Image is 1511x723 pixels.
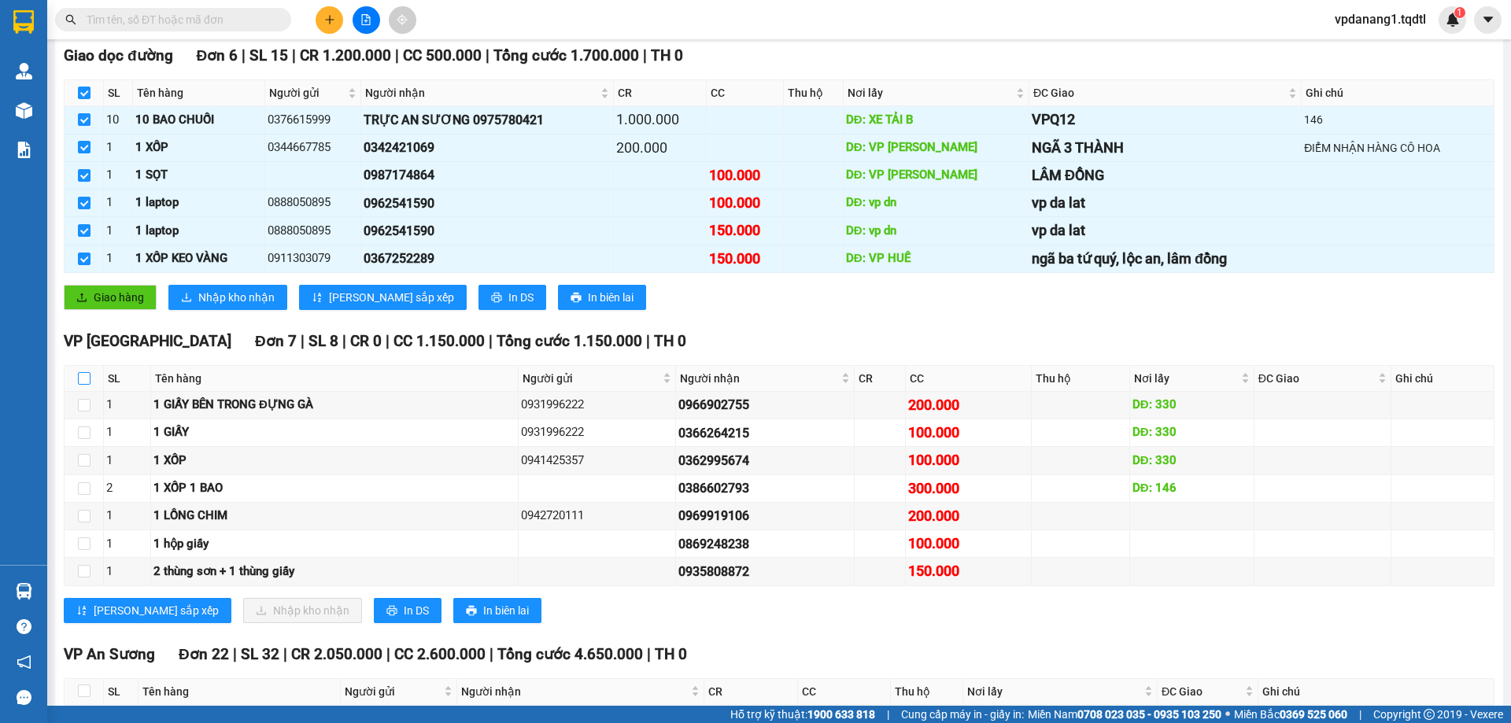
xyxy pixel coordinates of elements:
[730,706,875,723] span: Hỗ trợ kỹ thuật:
[709,164,781,186] div: 100.000
[360,14,371,25] span: file-add
[1132,479,1251,498] div: DĐ: 146
[135,166,262,185] div: 1 SỌT
[353,6,380,34] button: file-add
[153,423,515,442] div: 1 GIẤY
[855,366,906,392] th: CR
[643,46,647,65] span: |
[153,452,515,470] div: 1 XỐP
[1304,111,1491,128] div: 146
[848,84,1013,101] span: Nơi lấy
[678,478,852,498] div: 0386602793
[365,84,597,101] span: Người nhận
[483,602,529,619] span: In biên lai
[151,366,519,392] th: Tên hàng
[64,598,231,623] button: sort-ascending[PERSON_NAME] sắp xếp
[967,683,1141,700] span: Nơi lấy
[106,479,148,498] div: 2
[106,535,148,554] div: 1
[87,11,272,28] input: Tìm tên, số ĐT hoặc mã đơn
[678,506,852,526] div: 0969919106
[521,452,673,470] div: 0941425357
[908,449,1029,471] div: 100.000
[1132,396,1251,415] div: DĐ: 330
[243,598,362,623] button: downloadNhập kho nhận
[1132,423,1251,442] div: DĐ: 330
[135,222,262,241] div: 1 laptop
[233,645,237,663] span: |
[497,332,642,350] span: Tổng cước 1.150.000
[521,423,673,442] div: 0931996222
[846,138,1026,157] div: DĐ: VP [PERSON_NAME]
[16,142,32,158] img: solution-icon
[497,645,643,663] span: Tổng cước 4.650.000
[678,423,852,443] div: 0366264215
[64,285,157,310] button: uploadGiao hàng
[312,292,323,304] span: sort-ascending
[104,366,151,392] th: SL
[616,137,704,159] div: 200.000
[1077,708,1221,721] strong: 0708 023 035 - 0935 103 250
[13,10,34,34] img: logo-vxr
[133,80,265,106] th: Tên hàng
[139,679,340,705] th: Tên hàng
[846,111,1026,130] div: DĐ: XE TẢI B
[106,166,130,185] div: 1
[707,80,784,106] th: CC
[135,111,262,130] div: 10 BAO CHUỐI
[908,422,1029,444] div: 100.000
[364,138,611,157] div: 0342421069
[466,605,477,618] span: printer
[478,285,546,310] button: printerIn DS
[283,645,287,663] span: |
[655,645,687,663] span: TH 0
[268,111,358,130] div: 0376615999
[104,80,133,106] th: SL
[64,645,155,663] span: VP An Sương
[1234,706,1347,723] span: Miền Bắc
[64,332,231,350] span: VP [GEOGRAPHIC_DATA]
[106,563,148,581] div: 1
[906,366,1032,392] th: CC
[181,292,192,304] span: download
[1033,84,1285,101] span: ĐC Giao
[291,645,382,663] span: CR 2.050.000
[1258,679,1494,705] th: Ghi chú
[179,645,229,663] span: Đơn 22
[17,655,31,670] span: notification
[268,249,358,268] div: 0911303079
[168,285,287,310] button: downloadNhập kho nhận
[491,292,502,304] span: printer
[846,194,1026,212] div: DĐ: vp dn
[65,14,76,25] span: search
[106,423,148,442] div: 1
[64,46,173,65] span: Giao dọc đường
[709,248,781,270] div: 150.000
[490,645,493,663] span: |
[76,605,87,618] span: sort-ascending
[908,533,1029,555] div: 100.000
[901,706,1024,723] span: Cung cấp máy in - giấy in:
[241,645,279,663] span: SL 32
[153,396,515,415] div: 1 GIẤY BÊN TRONG ĐỰNG GÀ
[106,507,148,526] div: 1
[389,6,416,34] button: aim
[558,285,646,310] button: printerIn biên lai
[404,602,429,619] span: In DS
[153,535,515,554] div: 1 hộp giấy
[1481,13,1495,27] span: caret-down
[153,507,515,526] div: 1 LỒNG CHIM
[106,111,130,130] div: 10
[308,332,338,350] span: SL 8
[104,679,139,705] th: SL
[106,194,130,212] div: 1
[846,222,1026,241] div: DĐ: vp dn
[1280,708,1347,721] strong: 0369 525 060
[1454,7,1465,18] sup: 1
[1032,164,1299,186] div: LÂM ĐỒNG
[678,395,852,415] div: 0966902755
[106,138,130,157] div: 1
[76,292,87,304] span: upload
[646,332,650,350] span: |
[268,138,358,157] div: 0344667785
